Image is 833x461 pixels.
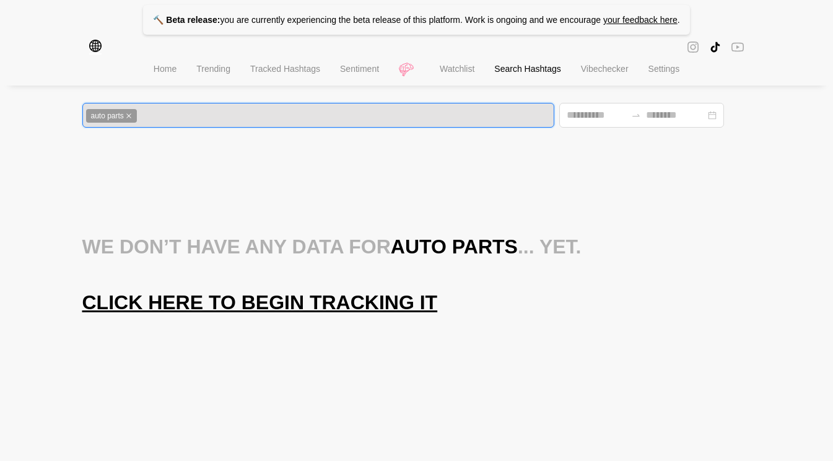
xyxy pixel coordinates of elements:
span: Settings [648,64,680,74]
a: your feedback here [603,15,678,25]
span: auto parts [391,235,518,258]
div: We don’t have any data for ... yet. [82,234,751,315]
span: Home [154,64,177,74]
span: instagram [687,40,699,55]
span: to [631,110,641,120]
span: Tracked Hashtags [250,64,320,74]
span: youtube [731,40,744,54]
span: Sentiment [340,64,379,74]
span: Trending [196,64,230,74]
span: close [126,113,132,119]
span: global [89,40,102,55]
span: Search Hashtags [494,64,560,74]
span: Click here to begin tracking it [82,290,438,315]
span: Watchlist [440,64,474,74]
p: you are currently experiencing the beta release of this platform. Work is ongoing and we encourage . [143,5,689,35]
span: Vibechecker [581,64,629,74]
span: auto parts [86,109,137,123]
span: swap-right [631,110,641,120]
strong: 🔨 Beta release: [153,15,220,25]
